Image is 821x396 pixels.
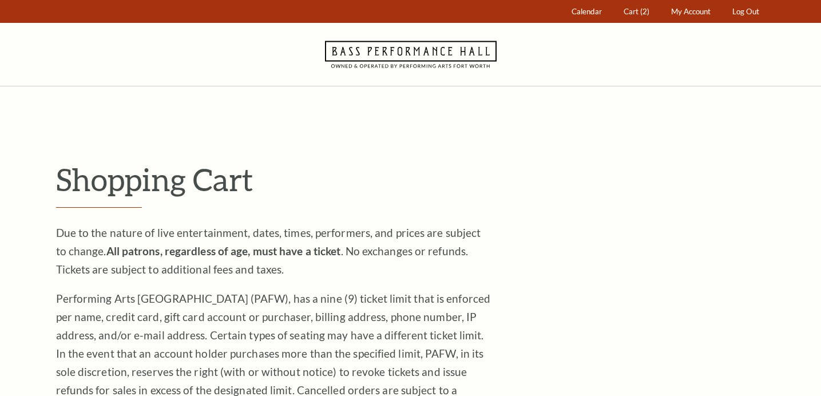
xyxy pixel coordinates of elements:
span: Cart [624,7,638,16]
span: (2) [640,7,649,16]
a: Log Out [727,1,764,23]
a: My Account [665,1,716,23]
span: My Account [671,7,711,16]
a: Calendar [566,1,607,23]
strong: All patrons, regardless of age, must have a ticket [106,244,341,258]
p: Shopping Cart [56,161,766,198]
span: Calendar [572,7,602,16]
a: Cart (2) [618,1,655,23]
span: Due to the nature of live entertainment, dates, times, performers, and prices are subject to chan... [56,226,481,276]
